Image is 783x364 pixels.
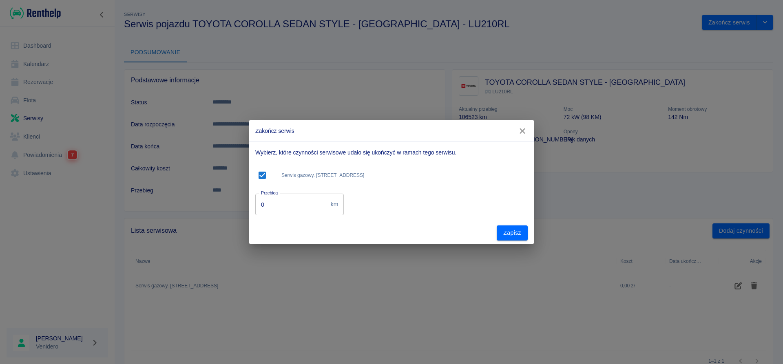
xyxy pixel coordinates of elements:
label: Przebieg [261,190,278,196]
p: Wybierz, które czynności serwisowe udało się ukończyć w ramach tego serwisu. [255,148,528,157]
h2: Zakończ serwis [249,120,534,141]
span: Serwis gazowy. [STREET_ADDRESS] [281,172,524,179]
button: Zapisz [497,225,528,240]
p: km [331,200,338,209]
div: Serwis gazowy. [STREET_ADDRESS] [255,163,528,187]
